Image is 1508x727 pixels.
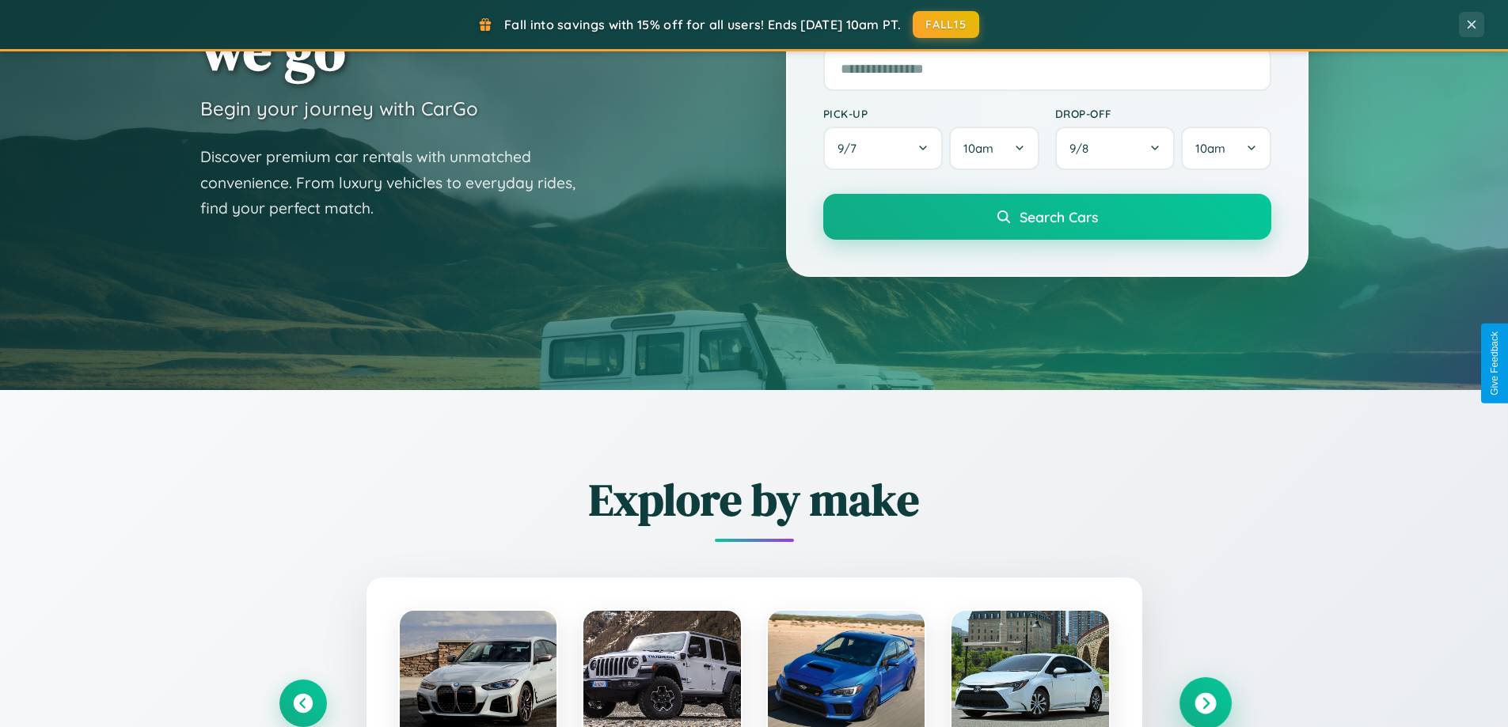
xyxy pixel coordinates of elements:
span: 9 / 8 [1069,141,1096,156]
span: Fall into savings with 15% off for all users! Ends [DATE] 10am PT. [504,17,901,32]
span: 10am [1195,141,1225,156]
h2: Explore by make [279,469,1229,530]
button: 10am [949,127,1039,170]
button: Search Cars [823,194,1271,240]
label: Drop-off [1055,107,1271,120]
button: 9/8 [1055,127,1176,170]
span: Search Cars [1020,208,1098,225]
span: 9 / 7 [838,141,864,156]
p: Discover premium car rentals with unmatched convenience. From luxury vehicles to everyday rides, ... [200,144,596,222]
span: 10am [963,141,993,156]
button: 10am [1181,127,1271,170]
div: Give Feedback [1489,331,1500,396]
h3: Begin your journey with CarGo [200,97,478,120]
label: Pick-up [823,107,1039,120]
button: 9/7 [823,127,944,170]
button: FALL15 [913,11,979,38]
